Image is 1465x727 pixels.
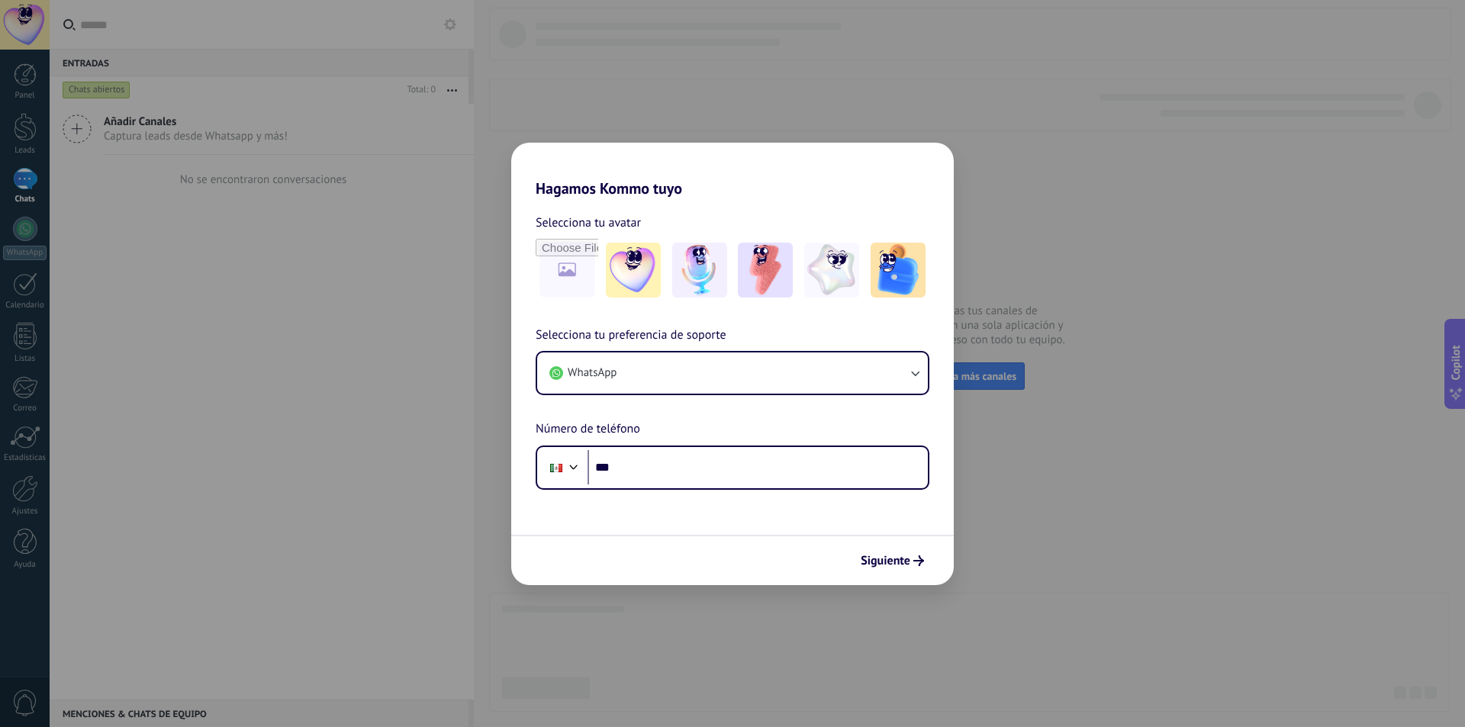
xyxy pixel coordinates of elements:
button: WhatsApp [537,352,928,394]
span: Selecciona tu avatar [536,213,641,233]
img: -1.jpeg [606,243,661,298]
span: Selecciona tu preferencia de soporte [536,326,726,346]
h2: Hagamos Kommo tuyo [511,143,954,198]
img: -3.jpeg [738,243,793,298]
button: Siguiente [854,548,931,574]
span: WhatsApp [568,365,617,381]
div: Mexico: + 52 [542,452,571,484]
img: -4.jpeg [804,243,859,298]
span: Número de teléfono [536,420,640,439]
img: -2.jpeg [672,243,727,298]
img: -5.jpeg [871,243,926,298]
span: Siguiente [861,555,910,566]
